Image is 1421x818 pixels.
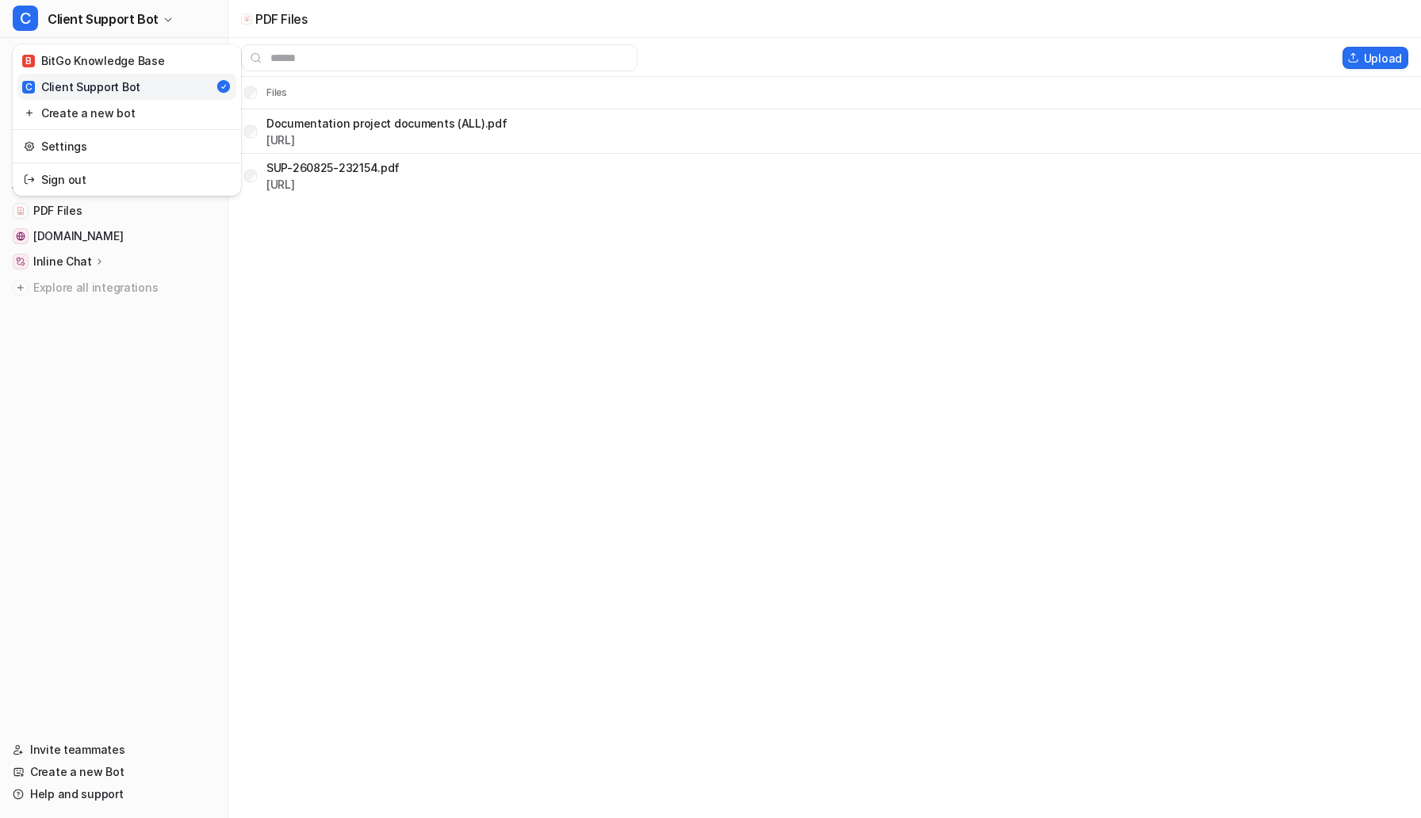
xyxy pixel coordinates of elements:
[24,138,35,155] img: reset
[17,100,236,126] a: Create a new bot
[17,133,236,159] a: Settings
[48,8,159,30] span: Client Support Bot
[22,52,164,69] div: BitGo Knowledge Base
[22,55,35,67] span: B
[24,171,35,188] img: reset
[22,81,35,94] span: C
[24,105,35,121] img: reset
[13,44,241,196] div: CClient Support Bot
[22,78,140,95] div: Client Support Bot
[13,6,38,31] span: C
[17,166,236,193] a: Sign out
